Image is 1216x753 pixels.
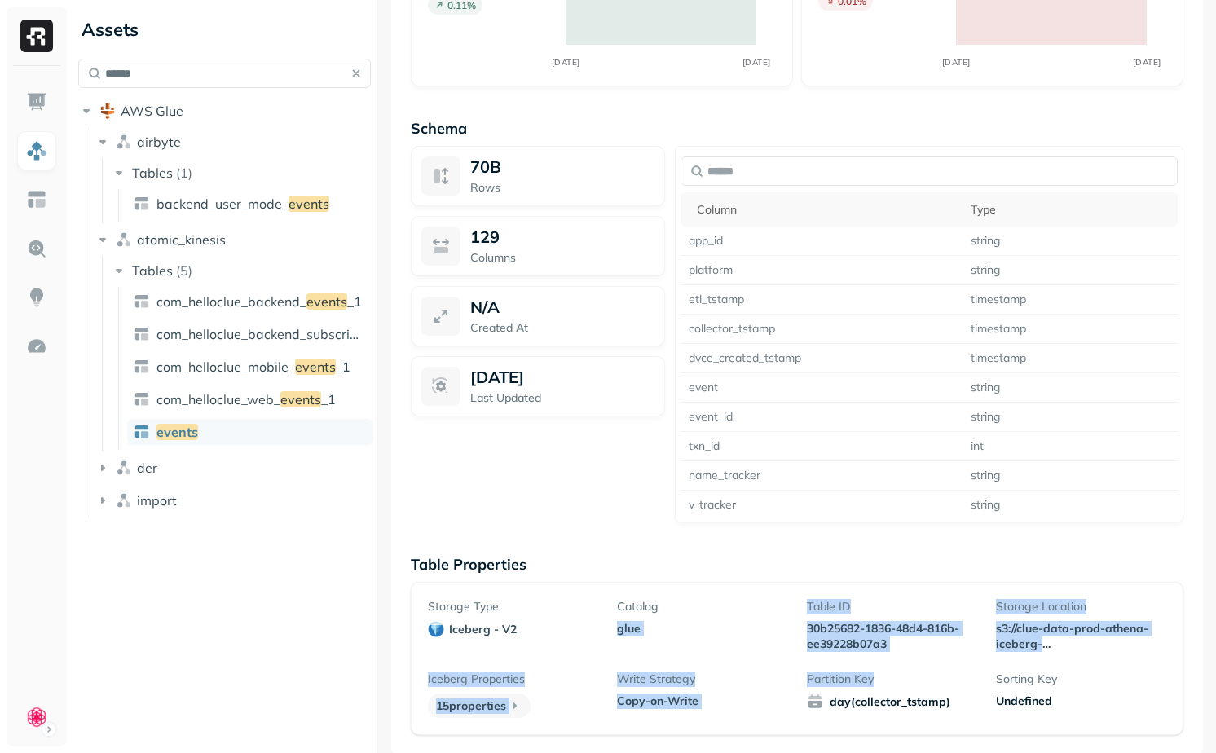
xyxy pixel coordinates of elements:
[156,293,306,310] span: com_helloclue_backend_
[470,367,524,387] p: [DATE]
[132,262,173,279] span: Tables
[470,320,654,336] p: Created At
[26,140,47,161] img: Assets
[996,599,1166,614] p: Storage Location
[321,391,336,407] span: _1
[807,694,977,710] span: day(collector_tstamp)
[116,134,132,150] img: namespace
[156,424,198,440] span: events
[697,202,954,218] div: Column
[470,297,500,317] p: N/A
[156,359,295,375] span: com_helloclue_mobile_
[470,180,654,196] p: Rows
[95,455,372,481] button: der
[116,460,132,476] img: namespace
[996,694,1166,709] div: Undefined
[963,461,1178,491] td: string
[681,315,963,344] td: collector_tstamp
[176,262,192,279] p: ( 5 )
[134,293,150,310] img: table
[681,403,963,432] td: event_id
[681,256,963,285] td: platform
[963,344,1178,373] td: timestamp
[617,672,787,687] p: Write Strategy
[137,492,177,509] span: import
[470,390,654,406] p: Last Updated
[306,293,347,310] span: events
[963,403,1178,432] td: string
[156,391,280,407] span: com_helloclue_web_
[134,196,150,212] img: table
[963,256,1178,285] td: string
[996,672,1166,687] p: Sorting Key
[336,359,350,375] span: _1
[681,285,963,315] td: etl_tstamp
[95,129,372,155] button: airbyte
[156,326,387,342] span: com_helloclue_backend_subscription_
[127,288,373,315] a: com_helloclue_backend_events_1
[295,359,336,375] span: events
[116,231,132,248] img: namespace
[20,20,53,52] img: Ryft
[127,321,373,347] a: com_helloclue_backend_subscription_
[470,156,501,177] span: 70B
[95,227,372,253] button: atomic_kinesis
[428,599,598,614] p: Storage Type
[428,694,531,718] p: 15 properties
[807,672,977,687] p: Partition Key
[99,103,116,119] img: root
[963,315,1178,344] td: timestamp
[134,359,150,375] img: table
[1133,57,1161,68] tspan: [DATE]
[116,492,132,509] img: namespace
[681,432,963,461] td: txn_id
[963,227,1178,256] td: string
[807,621,977,652] p: 30b25682-1836-48d4-816b-ee39228b07a3
[449,622,517,637] p: iceberg - v2
[428,621,444,637] img: iceberg - v2
[26,91,47,112] img: Dashboard
[411,555,1183,574] p: Table Properties
[963,373,1178,403] td: string
[681,373,963,403] td: event
[971,202,1170,218] div: Type
[26,238,47,259] img: Query Explorer
[134,326,150,342] img: table
[127,419,373,445] a: events
[942,57,971,68] tspan: [DATE]
[807,599,977,614] p: Table ID
[963,285,1178,315] td: timestamp
[470,227,500,247] p: 129
[78,16,371,42] div: Assets
[963,432,1178,461] td: int
[742,57,771,68] tspan: [DATE]
[996,621,1166,652] p: s3://clue-data-prod-athena-iceberg-storage/iceberg/atomic_kinesis/events
[552,57,580,68] tspan: [DATE]
[617,599,787,614] p: Catalog
[134,391,150,407] img: table
[121,103,183,119] span: AWS Glue
[26,287,47,308] img: Insights
[176,165,192,181] p: ( 1 )
[347,293,362,310] span: _1
[617,621,787,636] p: glue
[26,336,47,357] img: Optimization
[681,227,963,256] td: app_id
[137,231,226,248] span: atomic_kinesis
[963,491,1178,520] td: string
[681,344,963,373] td: dvce_created_tstamp
[428,672,598,687] p: Iceberg Properties
[617,694,787,709] p: Copy-on-Write
[25,706,48,729] img: Clue
[78,98,371,124] button: AWS Glue
[132,165,173,181] span: Tables
[95,487,372,513] button: import
[111,160,372,186] button: Tables(1)
[111,258,372,284] button: Tables(5)
[470,250,654,266] p: Columns
[127,191,373,217] a: backend_user_mode_events
[127,386,373,412] a: com_helloclue_web_events_1
[280,391,321,407] span: events
[137,134,181,150] span: airbyte
[289,196,329,212] span: events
